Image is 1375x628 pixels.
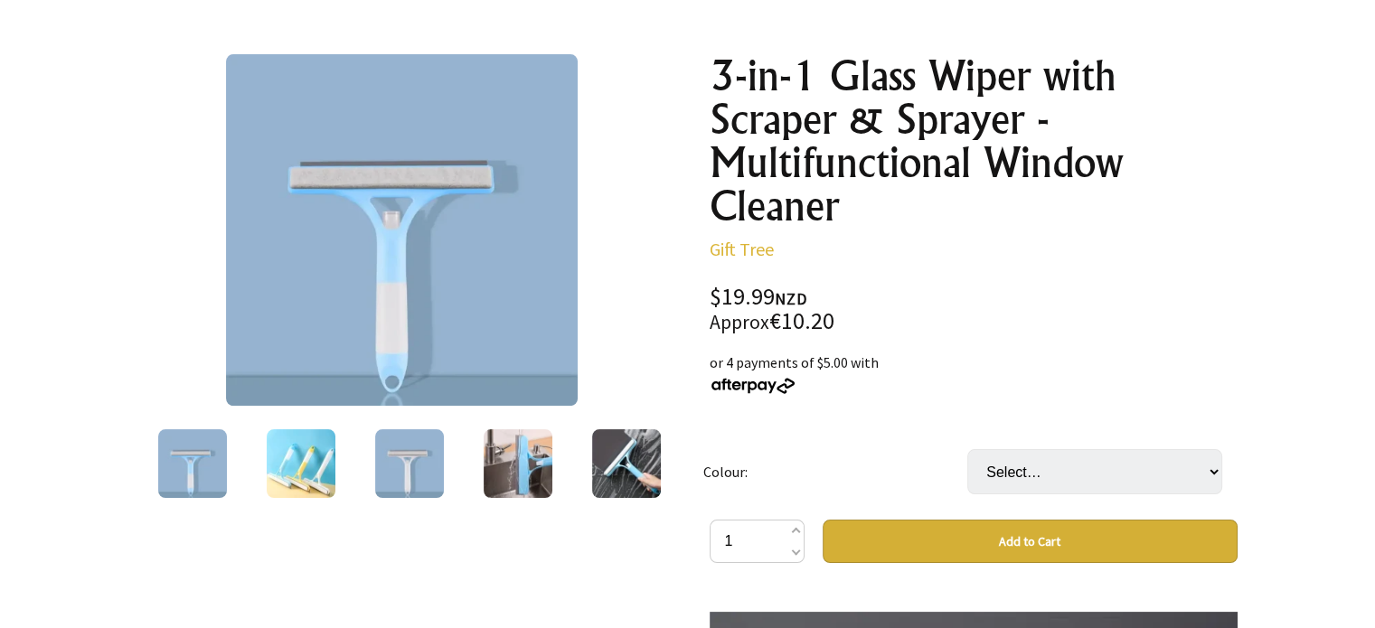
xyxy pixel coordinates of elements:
td: Colour: [703,424,967,520]
img: 3-in-1 Glass Wiper with Scraper & Sprayer - Multifunctional Window Cleaner [375,429,444,498]
img: 3-in-1 Glass Wiper with Scraper & Sprayer - Multifunctional Window Cleaner [484,429,552,498]
small: Approx [710,310,769,334]
button: Add to Cart [823,520,1238,563]
div: or 4 payments of $5.00 with [710,351,1238,395]
div: $19.99 €10.20 [710,286,1238,333]
h1: 3-in-1 Glass Wiper with Scraper & Sprayer - Multifunctional Window Cleaner [710,54,1238,228]
img: 3-in-1 Glass Wiper with Scraper & Sprayer - Multifunctional Window Cleaner [226,54,578,406]
img: Afterpay [710,378,796,394]
img: 3-in-1 Glass Wiper with Scraper & Sprayer - Multifunctional Window Cleaner [267,429,335,498]
a: Gift Tree [710,238,774,260]
img: 3-in-1 Glass Wiper with Scraper & Sprayer - Multifunctional Window Cleaner [592,429,661,498]
span: NZD [775,288,807,309]
img: 3-in-1 Glass Wiper with Scraper & Sprayer - Multifunctional Window Cleaner [158,429,227,498]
